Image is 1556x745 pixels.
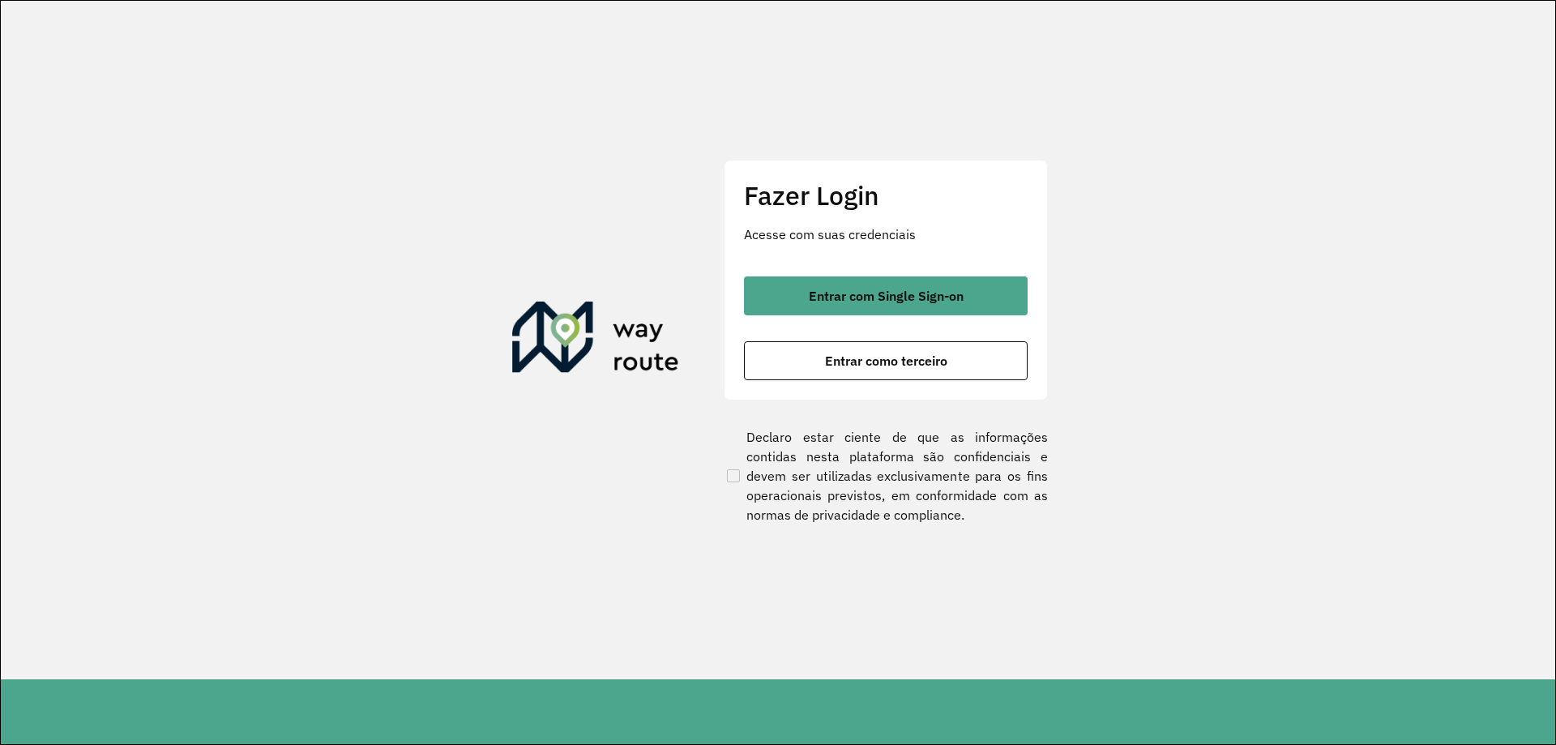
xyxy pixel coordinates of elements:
button: button [744,276,1028,315]
label: Declaro estar ciente de que as informações contidas nesta plataforma são confidenciais e devem se... [724,427,1048,524]
span: Entrar como terceiro [825,354,947,367]
p: Acesse com suas credenciais [744,225,1028,244]
span: Entrar com Single Sign-on [809,289,964,302]
button: button [744,341,1028,380]
img: Roteirizador AmbevTech [512,302,679,379]
h2: Fazer Login [744,180,1028,211]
